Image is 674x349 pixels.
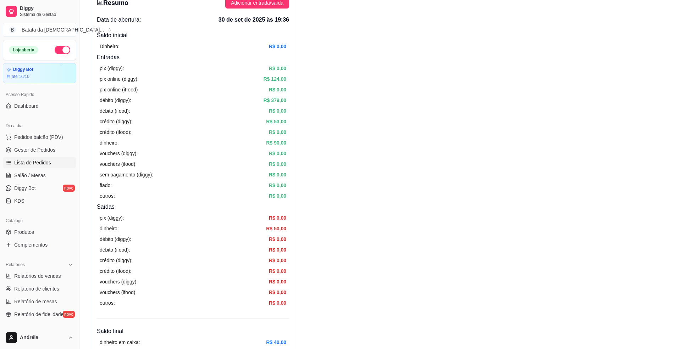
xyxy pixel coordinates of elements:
span: Relatório de mesas [14,298,57,305]
span: KDS [14,197,24,204]
article: outros: [100,192,115,200]
article: crédito (diggy): [100,118,133,125]
span: Andréia [20,334,65,341]
span: Diggy [20,5,73,12]
article: R$ 50,00 [266,225,286,232]
span: Relatórios de vendas [14,272,61,280]
article: pix (diggy): [100,64,124,72]
a: Relatório de mesas [3,296,76,307]
article: R$ 0,00 [269,64,286,72]
article: R$ 0,00 [269,43,286,50]
article: R$ 40,00 [266,338,286,346]
span: Produtos [14,229,34,236]
article: R$ 0,00 [269,214,286,222]
span: Relatórios [6,262,25,268]
article: sem pagamento (diggy): [100,171,153,179]
article: R$ 53,00 [266,118,286,125]
span: Complementos [14,241,48,248]
a: KDS [3,195,76,207]
article: R$ 0,00 [269,86,286,94]
article: Dinheiro: [100,43,120,50]
div: Loja aberta [9,46,38,54]
article: R$ 0,00 [269,160,286,168]
article: R$ 0,00 [269,107,286,115]
button: Select a team [3,23,76,37]
article: pix online (diggy): [100,75,139,83]
a: Relatório de fidelidadenovo [3,309,76,320]
article: R$ 0,00 [269,299,286,307]
a: Relatórios de vendas [3,270,76,282]
article: R$ 0,00 [269,171,286,179]
article: R$ 0,00 [269,235,286,243]
a: Complementos [3,239,76,251]
h4: Saldo final [97,327,289,336]
article: dinheiro: [100,139,119,147]
article: vouchers (ifood): [100,160,137,168]
span: Data de abertura: [97,16,141,24]
span: B [9,26,16,33]
a: Dashboard [3,100,76,112]
article: dinheiro em caixa: [100,338,140,346]
span: Lista de Pedidos [14,159,51,166]
article: R$ 0,00 [269,278,286,286]
article: pix online (iFood) [100,86,138,94]
div: Batata da [DEMOGRAPHIC_DATA] ... [22,26,104,33]
article: débito (diggy): [100,235,131,243]
article: pix (diggy): [100,214,124,222]
button: Alterar Status [55,46,70,54]
a: Salão / Mesas [3,170,76,181]
a: Lista de Pedidos [3,157,76,168]
article: R$ 124,00 [263,75,286,83]
article: R$ 0,00 [269,267,286,275]
span: Dashboard [14,102,39,109]
div: Dia a dia [3,120,76,131]
div: Catálogo [3,215,76,226]
h4: Saldo inícial [97,31,289,40]
span: Sistema de Gestão [20,12,73,17]
h4: Saídas [97,203,289,211]
article: R$ 0,00 [269,150,286,157]
button: Andréia [3,329,76,346]
article: R$ 90,00 [266,139,286,147]
h4: Entradas [97,53,289,62]
article: vouchers (diggy): [100,150,138,157]
a: Gestor de Pedidos [3,144,76,156]
article: outros: [100,299,115,307]
button: Pedidos balcão (PDV) [3,131,76,143]
article: vouchers (ifood): [100,288,137,296]
article: crédito (ifood): [100,128,131,136]
article: R$ 0,00 [269,288,286,296]
span: Relatório de fidelidade [14,311,63,318]
article: R$ 0,00 [269,192,286,200]
span: Pedidos balcão (PDV) [14,134,63,141]
article: crédito (diggy): [100,257,133,264]
span: Relatório de clientes [14,285,59,292]
div: Acesso Rápido [3,89,76,100]
a: Diggy Botaté 16/10 [3,63,76,83]
article: fiado: [100,181,112,189]
article: débito (diggy): [100,96,131,104]
article: R$ 0,00 [269,246,286,254]
span: Diggy Bot [14,185,36,192]
article: R$ 0,00 [269,128,286,136]
a: DiggySistema de Gestão [3,3,76,20]
span: 30 de set de 2025 às 19:36 [219,16,289,24]
article: R$ 0,00 [269,257,286,264]
article: até 16/10 [12,74,29,79]
span: Gestor de Pedidos [14,146,55,153]
article: débito (ifood): [100,246,130,254]
article: R$ 379,00 [263,96,286,104]
article: R$ 0,00 [269,181,286,189]
span: Salão / Mesas [14,172,46,179]
article: dinheiro: [100,225,119,232]
a: Diggy Botnovo [3,182,76,194]
article: crédito (ifood): [100,267,131,275]
article: vouchers (diggy): [100,278,138,286]
a: Produtos [3,226,76,238]
a: Relatório de clientes [3,283,76,294]
article: Diggy Bot [13,67,33,72]
article: débito (ifood): [100,107,130,115]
